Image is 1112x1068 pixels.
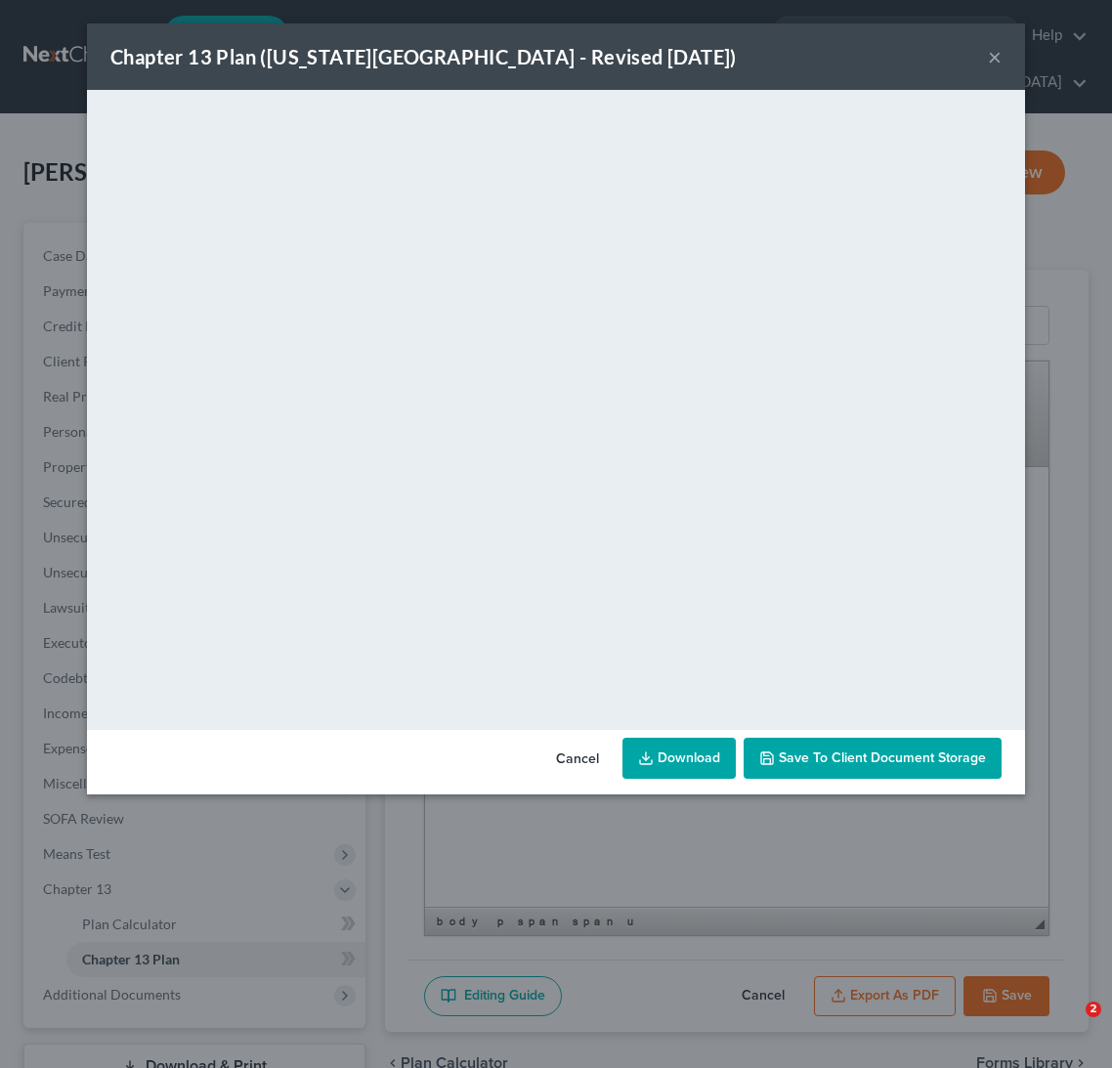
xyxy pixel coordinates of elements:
button: Save to Client Document Storage [744,738,1002,779]
iframe: <object ng-attr-data='[URL][DOMAIN_NAME]' type='application/pdf' width='100%' height='650px'></ob... [87,90,1025,725]
button: Cancel [540,740,615,779]
div: Chapter 13 Plan ([US_STATE][GEOGRAPHIC_DATA] - Revised [DATE]) [110,43,737,70]
span: 2 [1086,1002,1101,1017]
button: × [988,45,1002,68]
a: Download [622,738,736,779]
span: Save to Client Document Storage [779,749,986,766]
iframe: Intercom live chat [1046,1002,1092,1048]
